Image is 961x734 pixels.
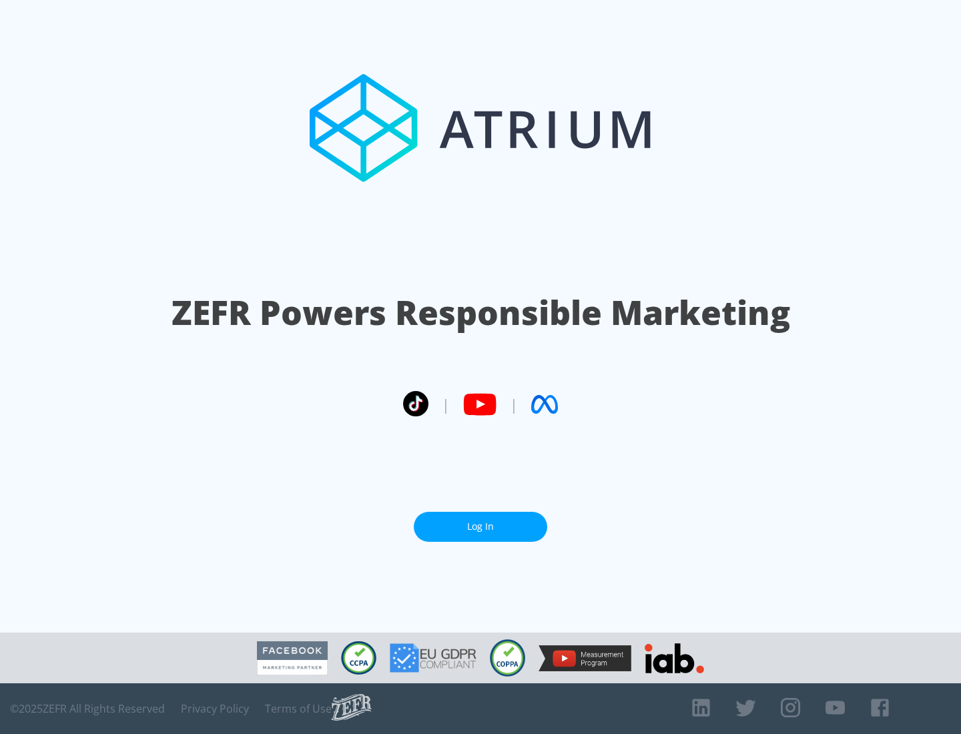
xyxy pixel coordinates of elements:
a: Privacy Policy [181,702,249,715]
img: CCPA Compliant [341,641,376,675]
img: IAB [645,643,704,673]
img: Facebook Marketing Partner [257,641,328,675]
span: | [510,394,518,414]
h1: ZEFR Powers Responsible Marketing [172,290,790,336]
a: Terms of Use [265,702,332,715]
span: | [442,394,450,414]
a: Log In [414,512,547,542]
img: YouTube Measurement Program [539,645,631,671]
span: © 2025 ZEFR All Rights Reserved [10,702,165,715]
img: GDPR Compliant [390,643,476,673]
img: COPPA Compliant [490,639,525,677]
